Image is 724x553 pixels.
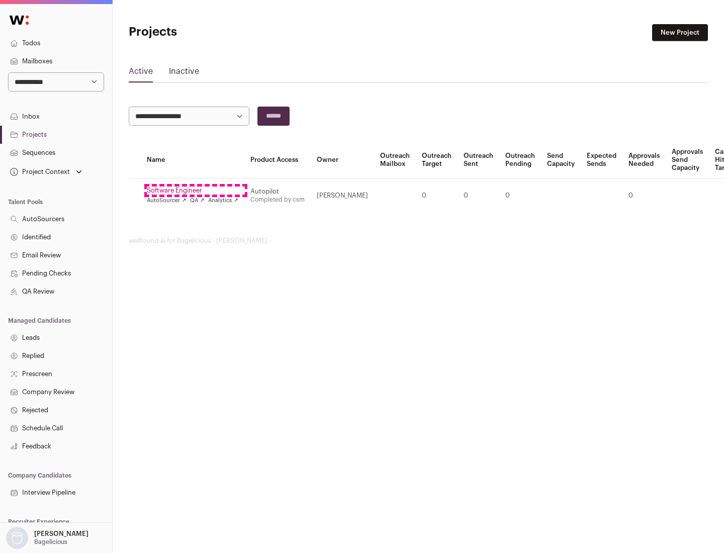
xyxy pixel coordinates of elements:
[169,65,199,81] a: Inactive
[458,178,499,213] td: 0
[458,142,499,178] th: Outreach Sent
[652,24,708,41] a: New Project
[4,10,34,30] img: Wellfound
[129,24,322,40] h1: Projects
[622,142,666,178] th: Approvals Needed
[581,142,622,178] th: Expected Sends
[416,178,458,213] td: 0
[499,178,541,213] td: 0
[541,142,581,178] th: Send Capacity
[8,165,84,179] button: Open dropdown
[34,530,88,538] p: [PERSON_NAME]
[147,187,238,195] a: Software Engineer
[129,237,708,245] footer: wellfound:ai for Bagelicious - [PERSON_NAME]
[129,65,153,81] a: Active
[250,188,305,196] div: Autopilot
[250,197,305,203] a: Completed by csm
[244,142,311,178] th: Product Access
[311,178,374,213] td: [PERSON_NAME]
[208,197,238,205] a: Analytics ↗
[416,142,458,178] th: Outreach Target
[374,142,416,178] th: Outreach Mailbox
[311,142,374,178] th: Owner
[147,197,186,205] a: AutoSourcer ↗
[34,538,67,546] p: Bagelicious
[666,142,709,178] th: Approvals Send Capacity
[8,168,70,176] div: Project Context
[622,178,666,213] td: 0
[141,142,244,178] th: Name
[499,142,541,178] th: Outreach Pending
[6,527,28,549] img: nopic.png
[190,197,204,205] a: QA ↗
[4,527,90,549] button: Open dropdown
